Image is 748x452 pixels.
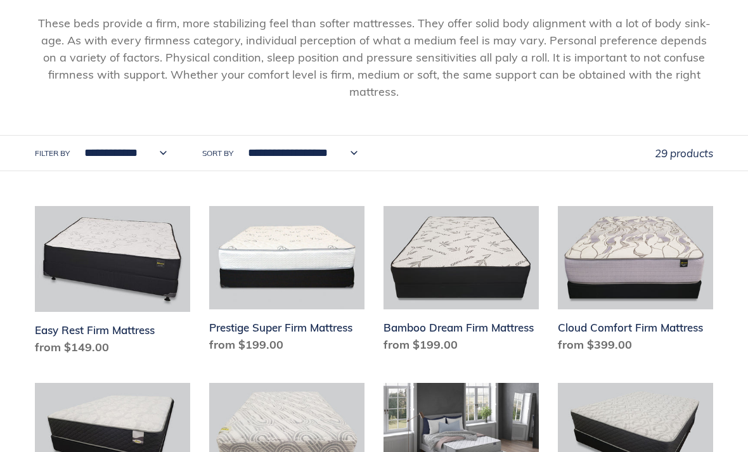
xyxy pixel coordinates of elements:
label: Filter by [35,148,70,159]
span: 29 products [655,146,713,160]
a: Cloud Comfort Firm Mattress [558,206,713,358]
a: Prestige Super Firm Mattress [209,206,364,358]
a: Bamboo Dream Firm Mattress [384,206,539,358]
label: Sort by [202,148,233,159]
a: Easy Rest Firm Mattress [35,206,190,361]
span: These beds provide a firm, more stabilizing feel than softer mattresses. They offer solid body al... [38,16,711,99]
